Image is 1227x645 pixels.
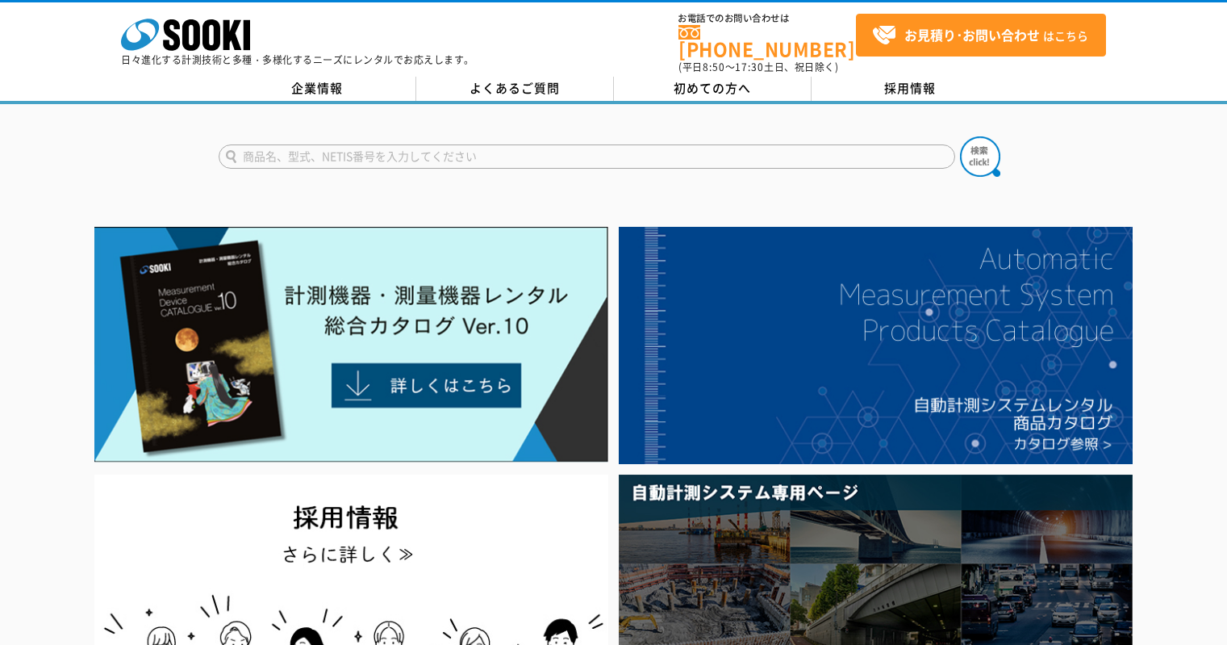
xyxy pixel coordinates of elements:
span: 8:50 [703,60,725,74]
span: 17:30 [735,60,764,74]
span: はこちら [872,23,1088,48]
p: 日々進化する計測技術と多種・多様化するニーズにレンタルでお応えします。 [121,55,474,65]
a: [PHONE_NUMBER] [678,25,856,58]
img: Catalog Ver10 [94,227,608,463]
span: 初めての方へ [674,79,751,97]
strong: お見積り･お問い合わせ [904,25,1040,44]
input: 商品名、型式、NETIS番号を入力してください [219,144,955,169]
span: (平日 ～ 土日、祝日除く) [678,60,838,74]
img: 自動計測システムカタログ [619,227,1133,464]
span: お電話でのお問い合わせは [678,14,856,23]
a: 初めての方へ [614,77,812,101]
a: 採用情報 [812,77,1009,101]
a: よくあるご質問 [416,77,614,101]
a: 企業情報 [219,77,416,101]
a: お見積り･お問い合わせはこちら [856,14,1106,57]
img: btn_search.png [960,136,1000,177]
